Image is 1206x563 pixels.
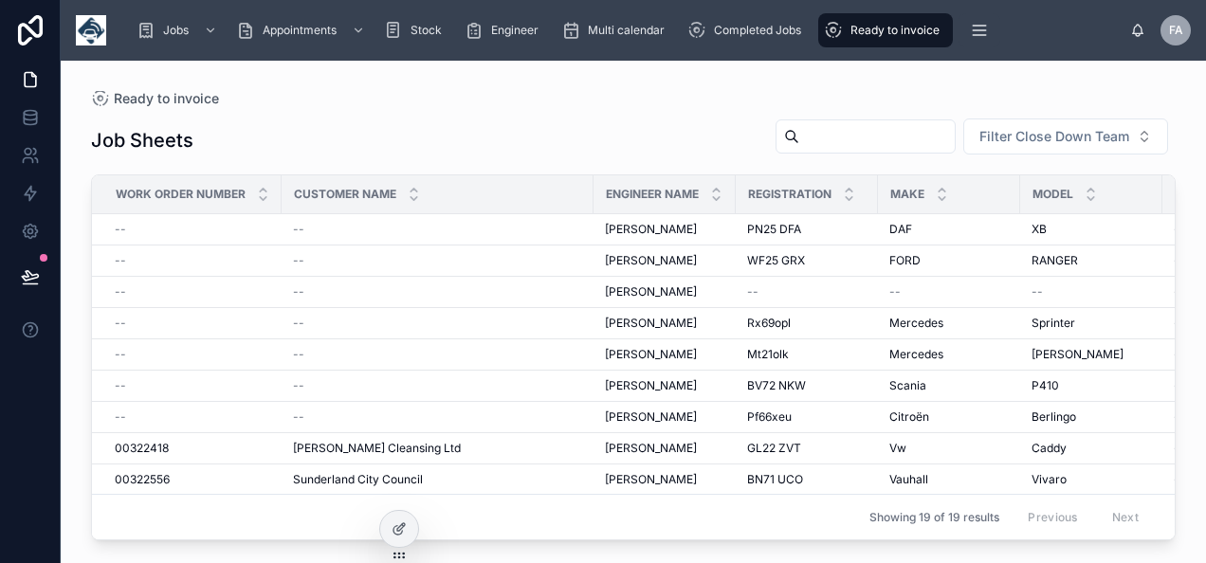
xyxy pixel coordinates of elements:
[747,472,867,487] a: BN71 UCO
[605,222,697,237] span: [PERSON_NAME]
[115,222,126,237] span: --
[115,222,270,237] a: --
[963,118,1168,154] button: Select Button
[889,222,1009,237] a: DAF
[91,127,193,154] h1: Job Sheets
[889,253,1009,268] a: FORD
[1032,378,1151,393] a: P410
[115,378,126,393] span: --
[1174,222,1185,237] span: --
[1032,378,1059,393] span: P410
[747,472,803,487] span: BN71 UCO
[293,472,582,487] a: Sunderland City Council
[889,378,926,393] span: Scania
[889,222,912,237] span: DAF
[1032,409,1076,425] span: Berlingo
[1032,441,1151,456] a: Caddy
[747,284,867,300] a: --
[131,13,227,47] a: Jobs
[890,187,924,202] span: Make
[1174,409,1185,425] span: --
[115,316,126,331] span: --
[1174,378,1185,393] span: --
[1032,316,1075,331] span: Sprinter
[293,472,423,487] span: Sunderland City Council
[850,23,940,38] span: Ready to invoice
[163,23,189,38] span: Jobs
[747,222,867,237] a: PN25 DFA
[293,441,582,456] a: [PERSON_NAME] Cleansing Ltd
[605,347,697,362] span: [PERSON_NAME]
[263,23,337,38] span: Appointments
[293,441,461,456] span: [PERSON_NAME] Cleansing Ltd
[91,89,219,108] a: Ready to invoice
[605,378,724,393] a: [PERSON_NAME]
[556,13,678,47] a: Multi calendar
[115,347,270,362] a: --
[293,253,304,268] span: --
[889,409,929,425] span: Citroën
[869,510,999,525] span: Showing 19 of 19 results
[1174,472,1185,487] span: --
[1032,284,1043,300] span: --
[1032,253,1078,268] span: RANGER
[747,409,792,425] span: Pf66xeu
[293,378,582,393] a: --
[1174,347,1185,362] span: --
[1032,284,1151,300] a: --
[747,316,791,331] span: Rx69opl
[747,378,867,393] a: BV72 NKW
[115,441,169,456] span: 00322418
[1032,409,1151,425] a: Berlingo
[605,222,724,237] a: [PERSON_NAME]
[605,316,724,331] a: [PERSON_NAME]
[115,284,126,300] span: --
[293,347,304,362] span: --
[889,472,1009,487] a: Vauhall
[889,253,921,268] span: FORD
[889,316,943,331] span: Mercedes
[889,347,1009,362] a: Mercedes
[747,284,758,300] span: --
[747,378,806,393] span: BV72 NKW
[889,441,906,456] span: Vw
[293,378,304,393] span: --
[747,253,805,268] span: WF25 GRX
[889,472,928,487] span: Vauhall
[115,253,126,268] span: --
[1032,222,1047,237] span: XB
[115,347,126,362] span: --
[1032,253,1151,268] a: RANGER
[889,284,1009,300] a: --
[889,409,1009,425] a: Citroën
[114,89,219,108] span: Ready to invoice
[747,253,867,268] a: WF25 GRX
[1032,347,1124,362] span: [PERSON_NAME]
[115,284,270,300] a: --
[115,409,270,425] a: --
[1032,316,1151,331] a: Sprinter
[1174,284,1185,300] span: --
[115,253,270,268] a: --
[747,441,801,456] span: GL22 ZVT
[889,347,943,362] span: Mercedes
[293,409,582,425] a: --
[115,378,270,393] a: --
[747,441,867,456] a: GL22 ZVT
[1169,23,1183,38] span: FA
[889,378,1009,393] a: Scania
[293,284,582,300] a: --
[1032,222,1151,237] a: XB
[293,222,582,237] a: --
[1032,187,1073,202] span: Model
[293,316,304,331] span: --
[1032,472,1151,487] a: Vivaro
[293,284,304,300] span: --
[682,13,814,47] a: Completed Jobs
[605,347,724,362] a: [PERSON_NAME]
[293,316,582,331] a: --
[294,187,396,202] span: Customer Name
[293,347,582,362] a: --
[747,347,789,362] span: Mt21olk
[115,316,270,331] a: --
